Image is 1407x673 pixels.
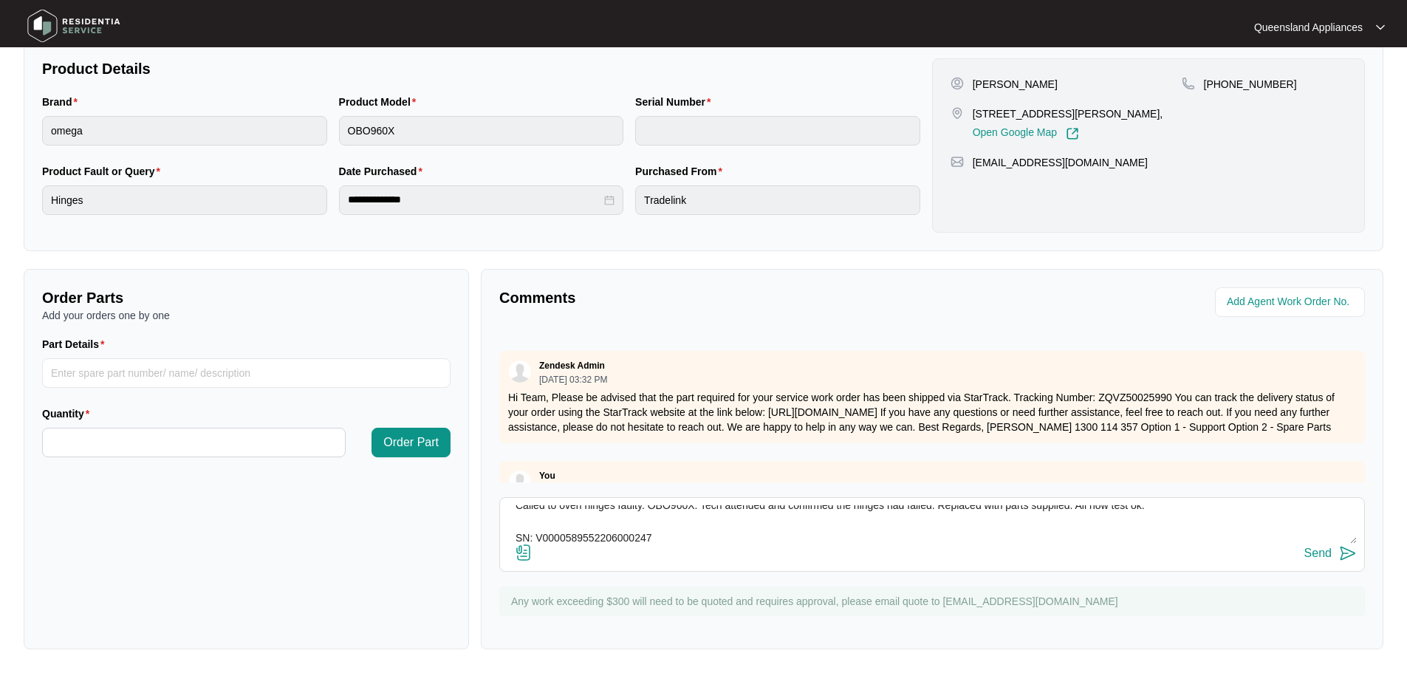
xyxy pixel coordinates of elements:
span: Order Part [383,434,439,451]
p: [STREET_ADDRESS][PERSON_NAME], [973,106,1163,121]
p: You [539,470,555,482]
button: Send [1304,544,1357,564]
img: map-pin [951,155,964,168]
input: Purchased From [635,185,920,215]
label: Product Model [339,95,422,109]
label: Quantity [42,406,95,421]
label: Product Fault or Query [42,164,166,179]
input: Serial Number [635,116,920,146]
label: Purchased From [635,164,728,179]
label: Serial Number [635,95,716,109]
input: Product Fault or Query [42,185,327,215]
p: Order Parts [42,287,451,308]
button: Order Part [372,428,451,457]
p: [DATE] 03:32 PM [539,375,607,384]
p: [PERSON_NAME] [973,77,1058,92]
img: user-pin [951,77,964,90]
img: map-pin [1182,77,1195,90]
img: user.svg [509,471,531,493]
input: Date Purchased [348,192,602,208]
label: Date Purchased [339,164,428,179]
p: [PHONE_NUMBER] [1204,77,1297,92]
input: Brand [42,116,327,146]
textarea: Called to oven hinges faulty. OBO960X. Tech attended and confirmed the hinges had failed. Replace... [507,505,1357,544]
img: file-attachment-doc.svg [515,544,533,561]
p: [EMAIL_ADDRESS][DOMAIN_NAME] [973,155,1148,170]
img: map-pin [951,106,964,120]
input: Product Model [339,116,624,146]
input: Part Details [42,358,451,388]
a: Open Google Map [973,127,1079,140]
img: Link-External [1066,127,1079,140]
p: Queensland Appliances [1254,20,1363,35]
img: dropdown arrow [1376,24,1385,31]
p: Product Details [42,58,920,79]
img: send-icon.svg [1339,544,1357,562]
input: Add Agent Work Order No. [1227,293,1356,311]
p: Hi Team, Please be advised that the part required for your service work order has been shipped vi... [508,390,1356,434]
p: Any work exceeding $300 will need to be quoted and requires approval, please email quote to [EMAI... [511,594,1358,609]
img: user.svg [509,361,531,383]
img: residentia service logo [22,4,126,48]
p: Add your orders one by one [42,308,451,323]
div: Send [1304,547,1332,560]
p: Zendesk Admin [539,360,605,372]
input: Quantity [43,428,345,457]
label: Brand [42,95,83,109]
p: Comments [499,287,922,308]
label: Part Details [42,337,111,352]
